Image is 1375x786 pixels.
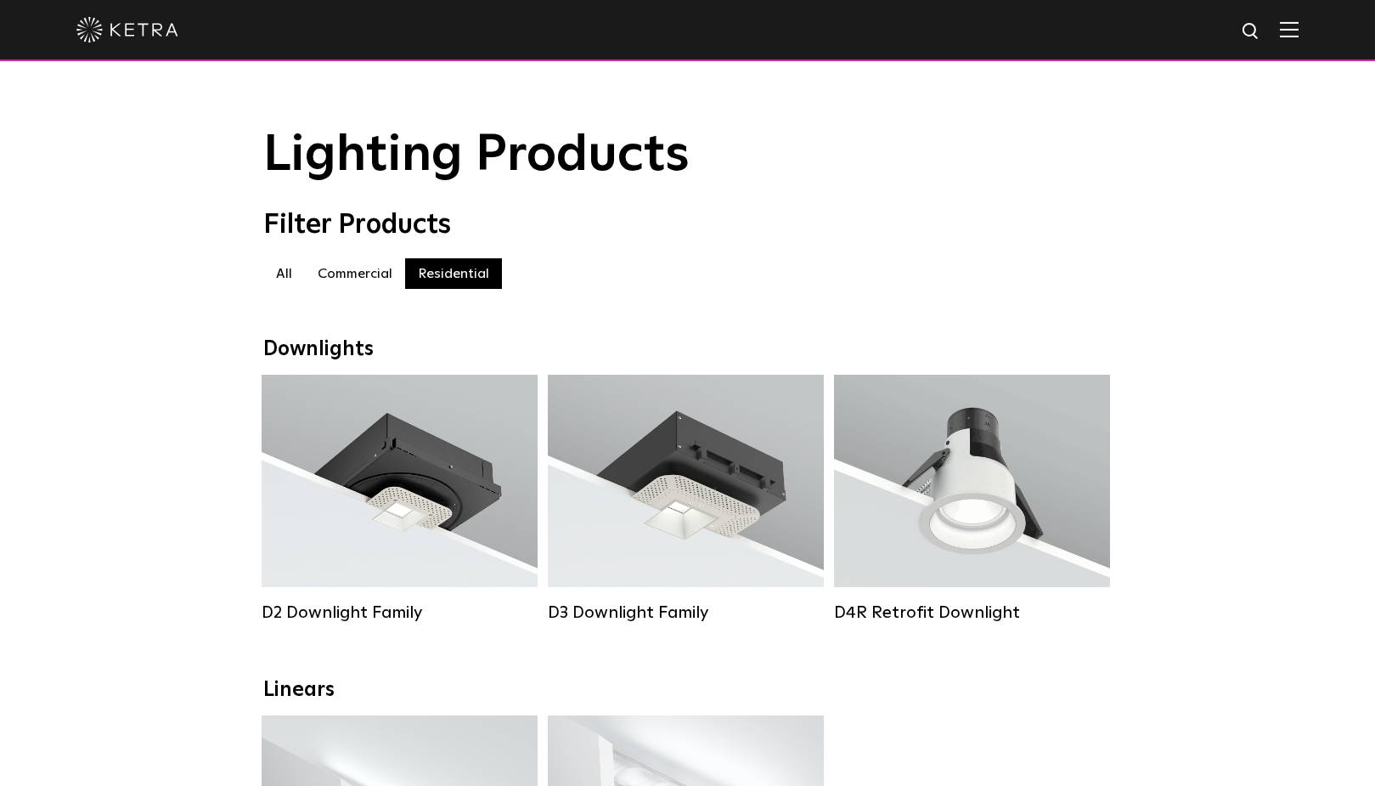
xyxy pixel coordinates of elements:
[1280,21,1299,37] img: Hamburger%20Nav.svg
[548,602,824,623] div: D3 Downlight Family
[263,209,1113,241] div: Filter Products
[262,602,538,623] div: D2 Downlight Family
[305,258,405,289] label: Commercial
[263,130,690,181] span: Lighting Products
[834,375,1110,621] a: D4R Retrofit Downlight Lumen Output:800Colors:White / BlackBeam Angles:15° / 25° / 40° / 60°Watta...
[834,602,1110,623] div: D4R Retrofit Downlight
[548,375,824,621] a: D3 Downlight Family Lumen Output:700 / 900 / 1100Colors:White / Black / Silver / Bronze / Paintab...
[263,258,305,289] label: All
[263,337,1113,362] div: Downlights
[263,678,1113,703] div: Linears
[76,17,178,42] img: ketra-logo-2019-white
[1241,21,1262,42] img: search icon
[405,258,502,289] label: Residential
[262,375,538,621] a: D2 Downlight Family Lumen Output:1200Colors:White / Black / Gloss Black / Silver / Bronze / Silve...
